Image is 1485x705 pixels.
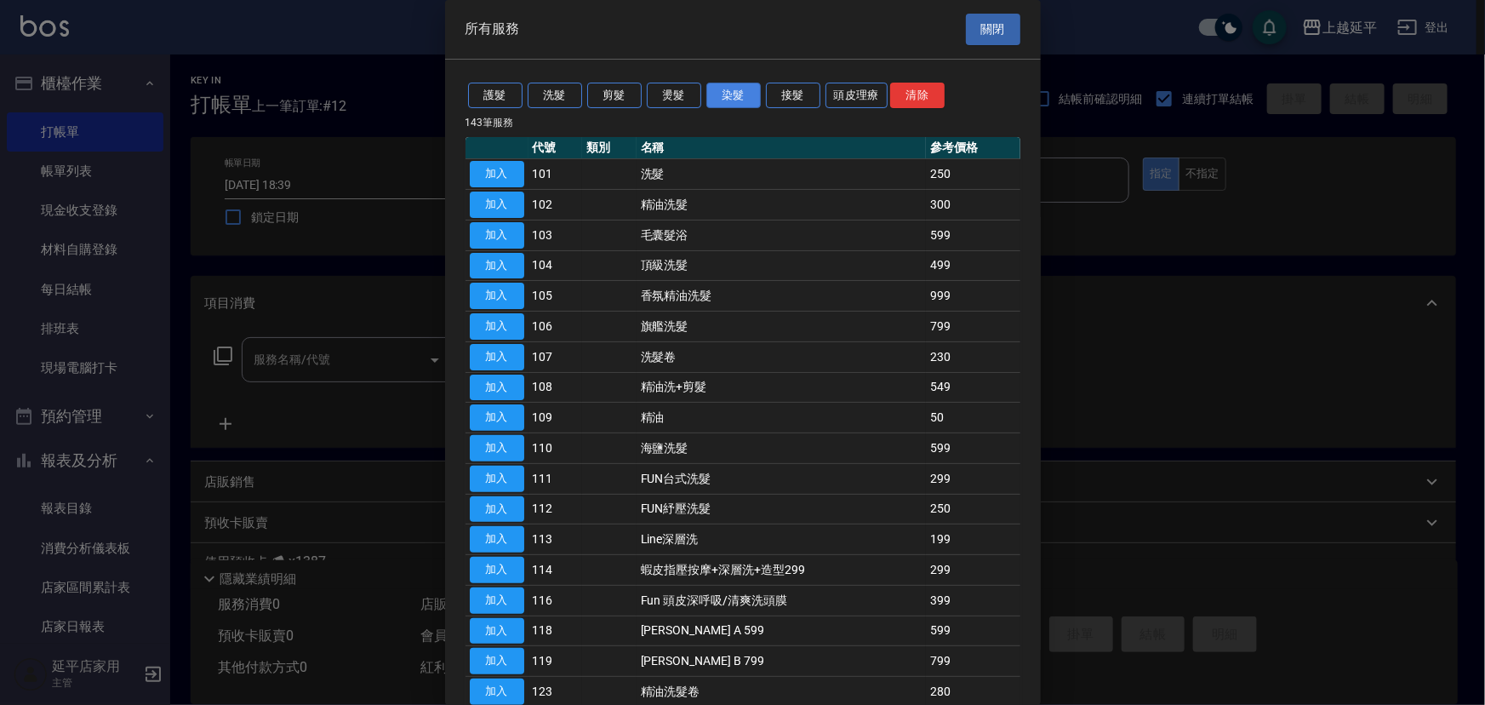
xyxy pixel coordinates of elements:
[637,220,927,250] td: 毛囊髮浴
[926,463,1020,494] td: 299
[528,190,583,221] td: 102
[637,159,927,190] td: 洗髮
[637,494,927,524] td: FUN紓壓洗髮
[470,466,524,492] button: 加入
[470,435,524,461] button: 加入
[637,372,927,403] td: 精油洗+剪髮
[637,281,927,312] td: 香氛精油洗髮
[470,375,524,401] button: 加入
[637,524,927,555] td: Line深層洗
[528,281,583,312] td: 105
[470,404,524,431] button: 加入
[926,616,1020,646] td: 599
[470,283,524,309] button: 加入
[766,83,820,109] button: 接髮
[528,463,583,494] td: 111
[637,137,927,159] th: 名稱
[926,403,1020,433] td: 50
[582,137,637,159] th: 類別
[528,159,583,190] td: 101
[926,585,1020,616] td: 399
[470,648,524,674] button: 加入
[528,83,582,109] button: 洗髮
[528,312,583,342] td: 106
[528,137,583,159] th: 代號
[926,494,1020,524] td: 250
[926,220,1020,250] td: 599
[637,585,927,616] td: Fun 頭皮深呼吸/清爽洗頭膜
[637,463,927,494] td: FUN台式洗髮
[926,159,1020,190] td: 250
[637,646,927,677] td: [PERSON_NAME] B 799
[468,83,523,109] button: 護髮
[528,616,583,646] td: 118
[926,555,1020,586] td: 299
[528,494,583,524] td: 112
[470,587,524,614] button: 加入
[637,250,927,281] td: 頂級洗髮
[587,83,642,109] button: 剪髮
[528,524,583,555] td: 113
[825,83,888,109] button: 頭皮理療
[647,83,701,109] button: 燙髮
[470,253,524,279] button: 加入
[470,192,524,218] button: 加入
[528,585,583,616] td: 116
[528,555,583,586] td: 114
[926,646,1020,677] td: 799
[637,341,927,372] td: 洗髮卷
[465,20,520,37] span: 所有服務
[470,679,524,705] button: 加入
[926,250,1020,281] td: 499
[470,526,524,553] button: 加入
[528,341,583,372] td: 107
[637,190,927,221] td: 精油洗髮
[528,250,583,281] td: 104
[528,403,583,433] td: 109
[926,281,1020,312] td: 999
[966,14,1020,45] button: 關閉
[470,313,524,340] button: 加入
[528,646,583,677] td: 119
[890,83,945,109] button: 清除
[926,137,1020,159] th: 參考價格
[528,220,583,250] td: 103
[470,496,524,523] button: 加入
[637,403,927,433] td: 精油
[637,433,927,464] td: 海鹽洗髮
[470,344,524,370] button: 加入
[926,190,1020,221] td: 300
[470,618,524,645] button: 加入
[470,222,524,249] button: 加入
[637,616,927,646] td: [PERSON_NAME] A 599
[706,83,761,109] button: 染髮
[528,372,583,403] td: 108
[926,524,1020,555] td: 199
[637,312,927,342] td: 旗艦洗髮
[470,161,524,187] button: 加入
[926,341,1020,372] td: 230
[926,312,1020,342] td: 799
[926,372,1020,403] td: 549
[528,433,583,464] td: 110
[637,555,927,586] td: 蝦皮指壓按摩+深層洗+造型299
[926,433,1020,464] td: 599
[465,115,1020,130] p: 143 筆服務
[470,557,524,583] button: 加入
